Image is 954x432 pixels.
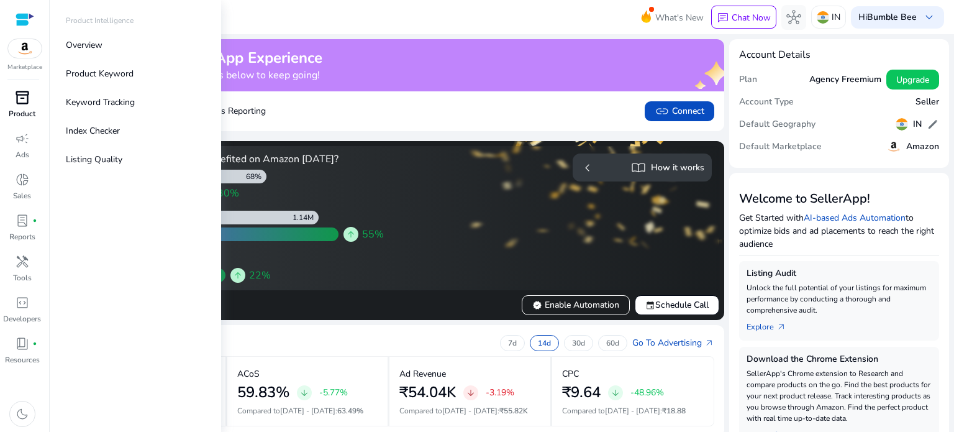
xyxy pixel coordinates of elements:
[9,231,35,242] p: Reports
[32,218,37,223] span: fiber_manual_record
[645,300,655,310] span: event
[739,75,757,85] h5: Plan
[580,160,595,175] span: chevron_left
[809,75,881,85] h5: Agency Freemium
[747,316,796,333] a: Explorearrow_outward
[15,131,30,146] span: campaign
[486,386,514,399] p: -3.19%
[499,406,528,416] span: ₹55.82K
[645,298,709,311] span: Schedule Call
[67,154,384,165] h4: How Smart Automation users benefited on Amazon [DATE]?
[399,384,456,402] h2: ₹54.04K
[739,142,822,152] h5: Default Marketplace
[632,336,714,349] a: Go To Advertisingarrow_outward
[913,119,922,130] h5: IN
[442,406,497,416] span: [DATE] - [DATE]
[66,96,135,109] p: Keyword Tracking
[7,63,42,72] p: Marketplace
[906,142,939,152] h5: Amazon
[15,90,30,105] span: inventory_2
[662,406,686,416] span: ₹18.88
[927,118,939,131] span: edit
[606,338,619,348] p: 60d
[217,186,239,201] span: 30%
[711,6,776,29] button: chatChat Now
[635,295,719,315] button: eventSchedule Call
[655,104,670,119] span: link
[532,300,542,310] span: verified
[896,73,929,86] span: Upgrade
[319,386,348,399] p: -5.77%
[732,12,771,24] p: Chat Now
[886,139,901,154] img: amazon.svg
[867,11,917,23] b: Bumble Bee
[747,354,932,365] h5: Download the Chrome Extension
[781,5,806,30] button: hub
[776,322,786,332] span: arrow_outward
[362,227,384,242] span: 55%
[717,12,729,24] span: chat
[13,272,32,283] p: Tools
[466,388,476,398] span: arrow_downward
[817,11,829,24] img: in.svg
[655,7,704,29] span: What's New
[832,6,840,28] p: IN
[522,295,630,315] button: verifiedEnable Automation
[631,160,646,175] span: import_contacts
[739,211,939,250] p: Get Started with to optimize bids and ad placements to reach the right audience
[739,49,811,61] h4: Account Details
[562,405,704,416] p: Compared to :
[15,336,30,351] span: book_4
[16,149,29,160] p: Ads
[399,405,540,416] p: Compared to :
[9,108,35,119] p: Product
[66,39,102,52] p: Overview
[739,119,815,130] h5: Default Geography
[896,118,908,131] img: in.svg
[915,97,939,108] h5: Seller
[858,13,917,22] p: Hi
[237,384,289,402] h2: 59.83%
[237,405,378,416] p: Compared to :
[337,406,363,416] span: 63.49%
[8,39,42,58] img: amazon.svg
[246,172,266,182] div: 68%
[886,70,939,90] button: Upgrade
[747,368,932,424] p: SellerApp's Chrome extension to Research and compare products on the go. Find the best products f...
[346,229,356,239] span: arrow_upward
[237,367,260,380] p: ACoS
[655,104,704,119] span: Connect
[645,101,714,121] button: linkConnect
[15,172,30,187] span: donut_small
[15,407,30,421] span: dark_mode
[15,213,30,228] span: lab_profile
[508,338,517,348] p: 7d
[562,384,601,402] h2: ₹9.64
[233,270,243,280] span: arrow_upward
[562,367,579,380] p: CPC
[651,163,704,173] h5: How it works
[32,341,37,346] span: fiber_manual_record
[13,190,31,201] p: Sales
[739,191,939,206] h3: Welcome to SellerApp!
[804,212,906,224] a: AI-based Ads Automation
[299,388,309,398] span: arrow_downward
[538,338,551,348] p: 14d
[399,367,446,380] p: Ad Revenue
[747,269,932,279] h5: Listing Audit
[280,406,335,416] span: [DATE] - [DATE]
[15,254,30,269] span: handyman
[66,15,134,26] p: Product Intelligence
[572,338,585,348] p: 30d
[704,338,714,348] span: arrow_outward
[611,388,620,398] span: arrow_downward
[293,213,319,223] div: 1.14M
[922,10,937,25] span: keyboard_arrow_down
[249,268,271,283] span: 22%
[66,124,120,137] p: Index Checker
[15,295,30,310] span: code_blocks
[630,386,664,399] p: -48.96%
[739,97,794,108] h5: Account Type
[532,298,619,311] span: Enable Automation
[747,282,932,316] p: Unlock the full potential of your listings for maximum performance by conducting a thorough and c...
